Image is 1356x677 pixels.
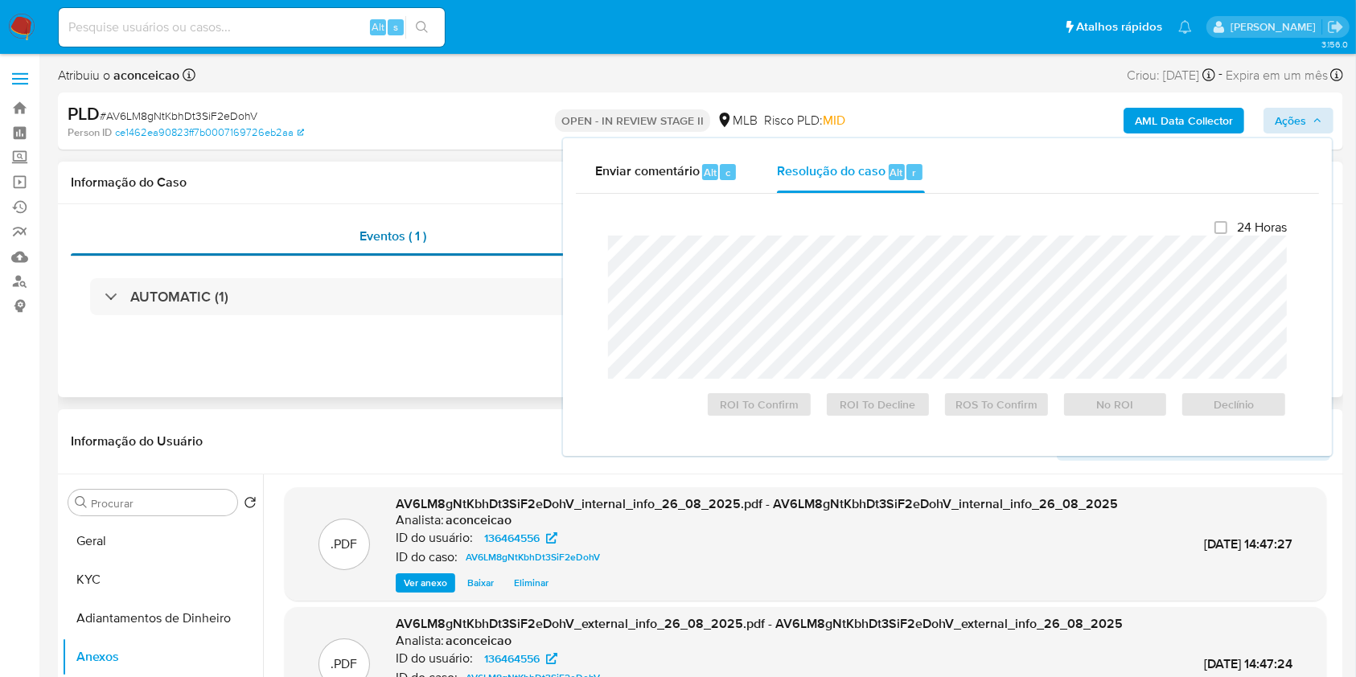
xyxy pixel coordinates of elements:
span: Ver anexo [404,575,447,591]
button: Eliminar [506,573,557,593]
p: ID do caso: [396,549,458,565]
span: Eliminar [514,575,549,591]
div: AUTOMATIC (1) [90,278,1311,315]
span: # AV6LM8gNtKbhDt3SiF2eDohV [100,108,257,124]
div: Criou: [DATE] [1127,64,1215,86]
button: Ver anexo [396,573,455,593]
span: Enviar comentário [595,162,700,181]
span: [DATE] 14:47:27 [1204,535,1292,553]
h6: aconceicao [446,633,512,649]
button: KYC [62,560,263,599]
span: Atribuiu o [58,67,179,84]
p: ID do usuário: [396,650,473,667]
button: Procurar [75,496,88,509]
p: .PDF [331,655,358,673]
span: Alt [372,19,384,35]
span: Expira em um mês [1226,67,1328,84]
span: AV6LM8gNtKbhDt3SiF2eDohV_internal_info_26_08_2025.pdf - AV6LM8gNtKbhDt3SiF2eDohV_internal_info_26... [396,494,1118,513]
span: Alt [704,165,717,180]
button: Baixar [459,573,502,593]
span: MID [823,111,845,129]
span: 136464556 [484,528,540,548]
input: Procurar [91,496,231,511]
span: Ações [1275,108,1306,133]
button: AML Data Collector [1124,108,1244,133]
a: 136464556 [475,649,567,668]
p: .PDF [331,535,358,553]
b: aconceicao [110,66,179,84]
button: Ações [1264,108,1333,133]
button: search-icon [405,16,438,39]
span: Alt [890,165,903,180]
p: Analista: [396,512,444,528]
button: Geral [62,522,263,560]
a: Sair [1327,18,1344,35]
a: AV6LM8gNtKbhDt3SiF2eDohV [459,548,606,567]
a: 136464556 [475,528,567,548]
span: c [725,165,730,180]
p: ID do usuário: [396,530,473,546]
span: Resolução do caso [777,162,886,181]
button: Adiantamentos de Dinheiro [62,599,263,638]
b: Person ID [68,125,112,140]
span: 24 Horas [1237,220,1287,236]
input: 24 Horas [1214,221,1227,234]
span: [DATE] 14:47:24 [1204,654,1292,673]
a: ce1462ea90823ff7b0007169726eb2aa [115,125,304,140]
button: Retornar ao pedido padrão [244,496,257,514]
h3: AUTOMATIC (1) [130,288,228,306]
span: s [393,19,398,35]
span: Eventos ( 1 ) [360,227,427,245]
h1: Informação do Caso [71,174,1330,191]
p: OPEN - IN REVIEW STAGE II [555,109,710,132]
div: MLB [717,112,758,129]
p: Analista: [396,633,444,649]
h1: Informação do Usuário [71,433,203,449]
p: ana.conceicao@mercadolivre.com [1231,19,1321,35]
span: AV6LM8gNtKbhDt3SiF2eDohV_external_info_26_08_2025.pdf - AV6LM8gNtKbhDt3SiF2eDohV_external_info_26... [396,614,1123,633]
b: PLD [68,101,100,126]
span: Atalhos rápidos [1076,18,1162,35]
span: Risco PLD: [764,112,845,129]
span: Baixar [467,575,494,591]
span: 136464556 [484,649,540,668]
b: AML Data Collector [1135,108,1233,133]
h6: aconceicao [446,512,512,528]
a: Notificações [1178,20,1192,34]
button: Anexos [62,638,263,676]
input: Pesquise usuários ou casos... [59,17,445,38]
span: - [1218,64,1222,86]
span: AV6LM8gNtKbhDt3SiF2eDohV [466,548,600,567]
span: r [912,165,916,180]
